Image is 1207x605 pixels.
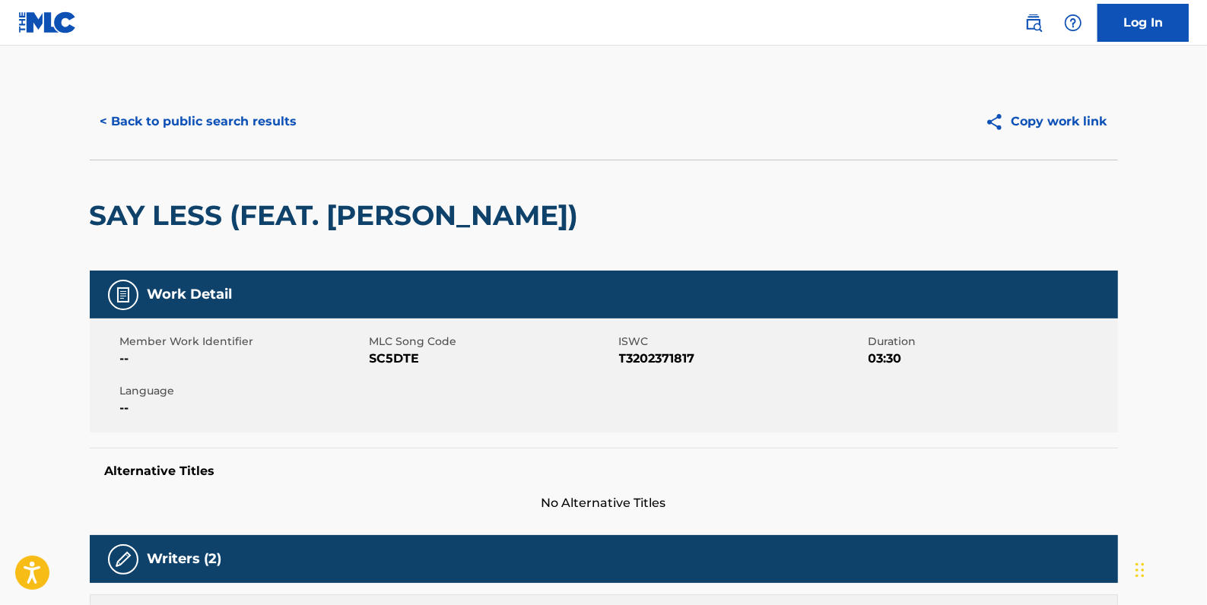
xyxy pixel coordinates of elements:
div: Help [1058,8,1088,38]
span: ISWC [619,334,865,350]
span: T3202371817 [619,350,865,368]
span: -- [120,399,366,417]
a: Public Search [1018,8,1049,38]
h5: Work Detail [148,286,233,303]
span: Language [120,383,366,399]
img: search [1024,14,1043,32]
img: Copy work link [985,112,1012,131]
span: No Alternative Titles [90,494,1118,512]
span: Duration [869,334,1114,350]
a: Log In [1097,4,1189,42]
h5: Writers (2) [148,550,222,568]
div: Drag [1136,547,1145,593]
span: SC5DTE [370,350,615,368]
h2: SAY LESS (FEAT. [PERSON_NAME]) [90,198,586,233]
img: Writers [114,550,132,569]
iframe: Chat Widget [1131,532,1207,605]
h5: Alternative Titles [105,464,1103,479]
span: Member Work Identifier [120,334,366,350]
button: Copy work link [974,103,1118,141]
span: MLC Song Code [370,334,615,350]
span: -- [120,350,366,368]
img: MLC Logo [18,11,77,33]
button: < Back to public search results [90,103,308,141]
span: 03:30 [869,350,1114,368]
img: Work Detail [114,286,132,304]
img: help [1064,14,1082,32]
